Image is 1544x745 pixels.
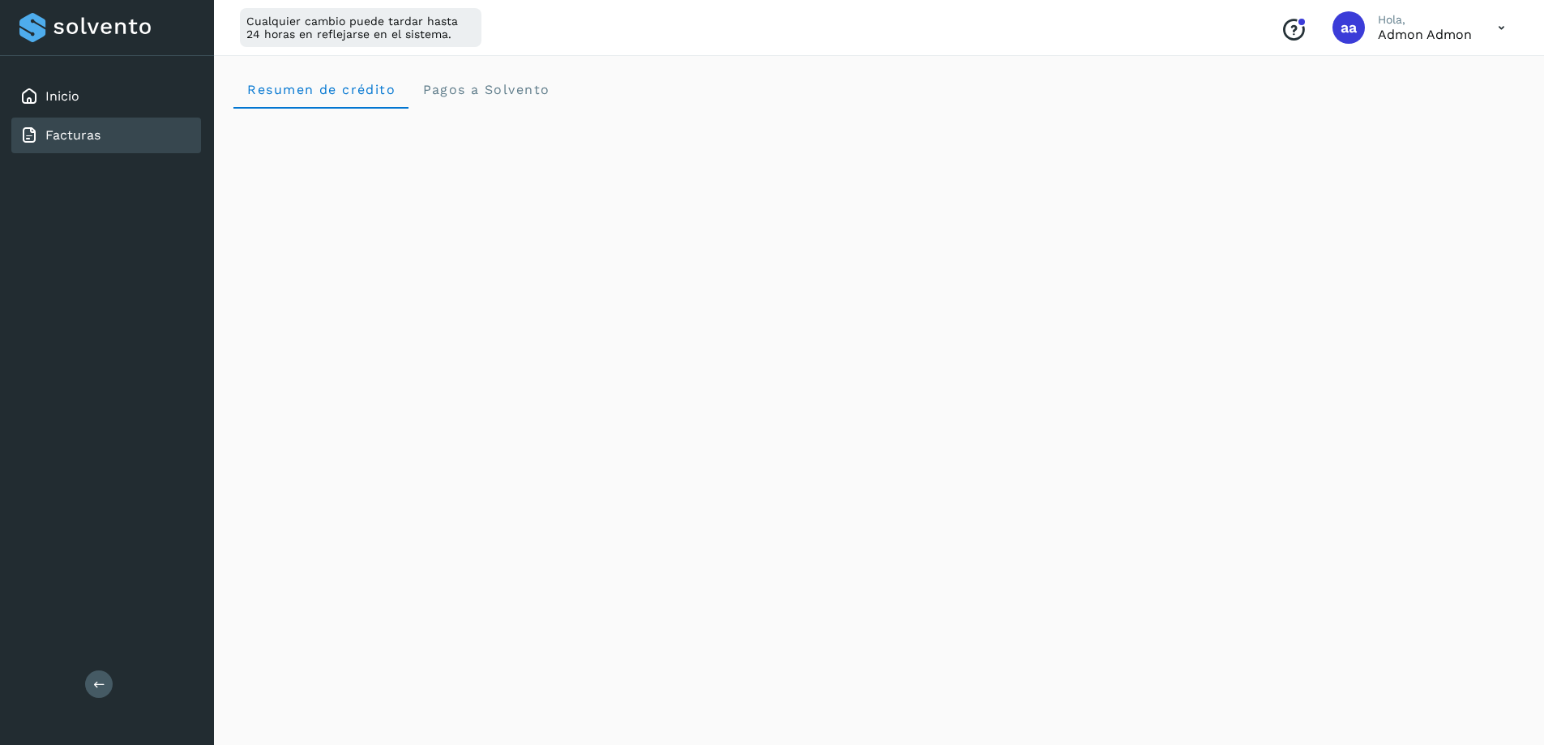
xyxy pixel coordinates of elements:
span: Resumen de crédito [246,82,396,97]
p: admon admon [1378,27,1472,42]
a: Inicio [45,88,79,104]
a: Facturas [45,127,101,143]
div: Facturas [11,118,201,153]
div: Cualquier cambio puede tardar hasta 24 horas en reflejarse en el sistema. [240,8,481,47]
span: Pagos a Solvento [421,82,550,97]
div: Inicio [11,79,201,114]
p: Hola, [1378,13,1472,27]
